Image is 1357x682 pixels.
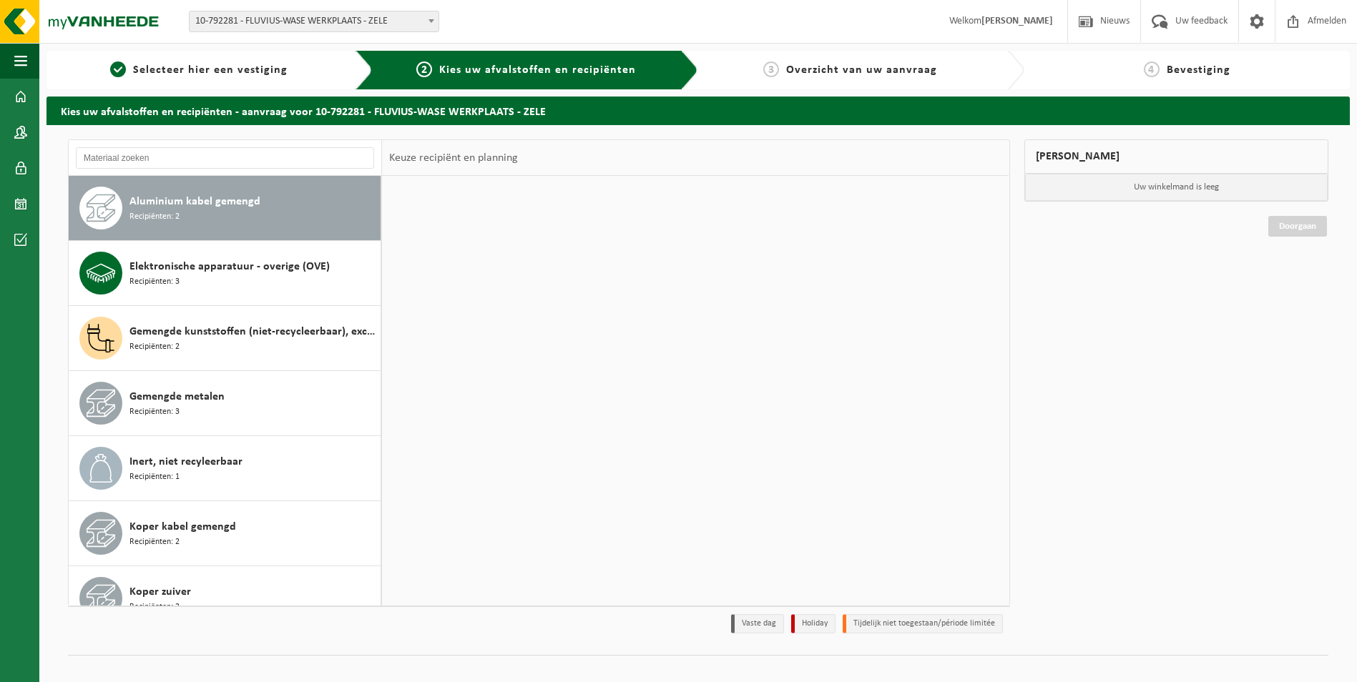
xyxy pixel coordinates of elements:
[129,275,180,289] span: Recipiënten: 3
[1144,61,1160,77] span: 4
[129,258,330,275] span: Elektronische apparatuur - overige (OVE)
[69,306,381,371] button: Gemengde kunststoffen (niet-recycleerbaar), exclusief PVC Recipiënten: 2
[69,176,381,241] button: Aluminium kabel gemengd Recipiënten: 2
[69,436,381,501] button: Inert, niet recyleerbaar Recipiënten: 1
[843,614,1003,633] li: Tijdelijk niet toegestaan/période limitée
[129,405,180,419] span: Recipiënten: 3
[382,140,525,176] div: Keuze recipiënt en planning
[69,566,381,631] button: Koper zuiver Recipiënten: 2
[129,535,180,549] span: Recipiënten: 2
[129,193,260,210] span: Aluminium kabel gemengd
[129,210,180,224] span: Recipiënten: 2
[791,614,836,633] li: Holiday
[46,97,1350,124] h2: Kies uw afvalstoffen en recipiënten - aanvraag voor 10-792281 - FLUVIUS-WASE WERKPLAATS - ZELE
[731,614,784,633] li: Vaste dag
[129,470,180,484] span: Recipiënten: 1
[129,453,243,470] span: Inert, niet recyleerbaar
[129,601,180,614] span: Recipiënten: 2
[129,323,377,340] span: Gemengde kunststoffen (niet-recycleerbaar), exclusief PVC
[981,16,1053,26] strong: [PERSON_NAME]
[1025,174,1328,201] p: Uw winkelmand is leeg
[416,61,432,77] span: 2
[69,241,381,306] button: Elektronische apparatuur - overige (OVE) Recipiënten: 3
[69,371,381,436] button: Gemengde metalen Recipiënten: 3
[1268,216,1327,237] a: Doorgaan
[786,64,937,76] span: Overzicht van uw aanvraag
[129,340,180,354] span: Recipiënten: 2
[763,61,779,77] span: 3
[133,64,288,76] span: Selecteer hier een vestiging
[190,11,439,31] span: 10-792281 - FLUVIUS-WASE WERKPLAATS - ZELE
[439,64,636,76] span: Kies uw afvalstoffen en recipiënten
[129,518,236,535] span: Koper kabel gemengd
[129,388,225,405] span: Gemengde metalen
[69,501,381,566] button: Koper kabel gemengd Recipiënten: 2
[1024,139,1329,174] div: [PERSON_NAME]
[129,583,191,601] span: Koper zuiver
[76,147,374,169] input: Materiaal zoeken
[1167,64,1230,76] span: Bevestiging
[189,11,439,32] span: 10-792281 - FLUVIUS-WASE WERKPLAATS - ZELE
[54,61,344,79] a: 1Selecteer hier een vestiging
[110,61,126,77] span: 1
